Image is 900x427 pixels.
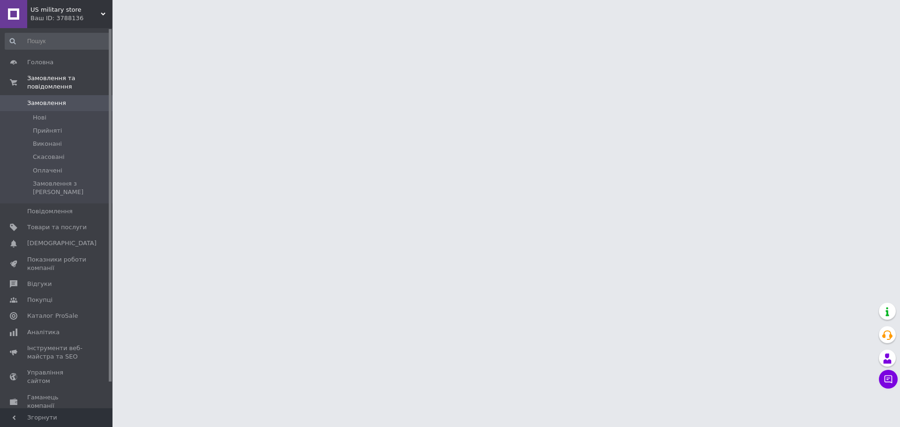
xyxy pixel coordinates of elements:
span: Виконані [33,140,62,148]
span: Відгуки [27,280,52,288]
span: Інструменти веб-майстра та SEO [27,344,87,361]
span: Замовлення та повідомлення [27,74,112,91]
span: Показники роботи компанії [27,255,87,272]
span: Гаманець компанії [27,393,87,410]
span: Каталог ProSale [27,312,78,320]
div: Ваш ID: 3788136 [30,14,112,22]
button: Чат з покупцем [879,370,898,389]
input: Пошук [5,33,111,50]
span: Нові [33,113,46,122]
span: Управління сайтом [27,368,87,385]
span: Скасовані [33,153,65,161]
span: [DEMOGRAPHIC_DATA] [27,239,97,247]
span: Замовлення [27,99,66,107]
span: Головна [27,58,53,67]
span: Оплачені [33,166,62,175]
span: Повідомлення [27,207,73,216]
span: Покупці [27,296,52,304]
span: Аналітика [27,328,60,337]
span: Товари та послуги [27,223,87,232]
span: Прийняті [33,127,62,135]
span: Замовлення з [PERSON_NAME] [33,180,110,196]
span: US military store [30,6,101,14]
